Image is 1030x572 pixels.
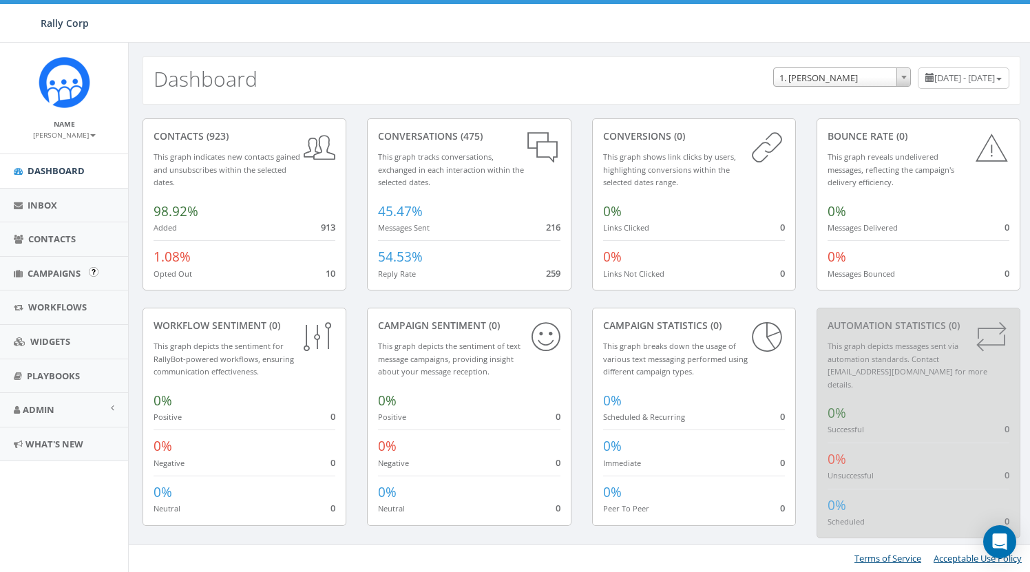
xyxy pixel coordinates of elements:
[154,483,172,501] span: 0%
[154,202,198,220] span: 98.92%
[828,341,987,390] small: This graph depicts messages sent via automation standards. Contact [EMAIL_ADDRESS][DOMAIN_NAME] f...
[780,221,785,233] span: 0
[23,403,54,416] span: Admin
[780,456,785,469] span: 0
[28,199,57,211] span: Inbox
[154,392,172,410] span: 0%
[603,458,641,468] small: Immediate
[27,370,80,382] span: Playbooks
[41,17,89,30] span: Rally Corp
[30,335,70,348] span: Widgets
[1005,267,1009,279] span: 0
[378,392,397,410] span: 0%
[556,410,560,423] span: 0
[33,130,96,140] small: [PERSON_NAME]
[828,129,1009,143] div: Bounce Rate
[378,483,397,501] span: 0%
[671,129,685,142] span: (0)
[330,456,335,469] span: 0
[603,392,622,410] span: 0%
[828,450,846,468] span: 0%
[603,341,748,377] small: This graph breaks down the usage of various text messaging performed using different campaign types.
[603,319,785,332] div: Campaign Statistics
[378,151,524,187] small: This graph tracks conversations, exchanged in each interaction within the selected dates.
[378,503,405,513] small: Neutral
[934,552,1022,564] a: Acceptable Use Policy
[378,202,423,220] span: 45.47%
[773,67,911,87] span: 1. James Martin
[1005,515,1009,527] span: 0
[934,72,995,84] span: [DATE] - [DATE]
[54,119,75,129] small: Name
[603,222,649,233] small: Links Clicked
[603,268,664,279] small: Links Not Clicked
[330,502,335,514] span: 0
[154,129,335,143] div: contacts
[154,437,172,455] span: 0%
[1005,221,1009,233] span: 0
[25,438,83,450] span: What's New
[603,129,785,143] div: conversions
[828,202,846,220] span: 0%
[28,233,76,245] span: Contacts
[326,267,335,279] span: 10
[28,301,87,313] span: Workflows
[556,502,560,514] span: 0
[828,424,864,434] small: Successful
[828,319,1009,332] div: Automation Statistics
[828,516,865,527] small: Scheduled
[828,222,898,233] small: Messages Delivered
[774,68,910,87] span: 1. James Martin
[458,129,483,142] span: (475)
[603,151,736,187] small: This graph shows link clicks by users, highlighting conversions within the selected dates range.
[546,221,560,233] span: 216
[828,268,895,279] small: Messages Bounced
[708,319,722,332] span: (0)
[546,267,560,279] span: 259
[603,412,685,422] small: Scheduled & Recurring
[603,483,622,501] span: 0%
[39,56,90,108] img: Icon_1.png
[89,267,98,277] input: Submit
[378,412,406,422] small: Positive
[378,268,416,279] small: Reply Rate
[154,341,294,377] small: This graph depicts the sentiment for RallyBot-powered workflows, ensuring communication effective...
[378,222,430,233] small: Messages Sent
[154,268,192,279] small: Opted Out
[828,496,846,514] span: 0%
[1005,423,1009,435] span: 0
[828,151,954,187] small: This graph reveals undelivered messages, reflecting the campaign's delivery efficiency.
[603,503,649,513] small: Peer To Peer
[983,525,1016,558] div: Open Intercom Messenger
[204,129,229,142] span: (923)
[378,437,397,455] span: 0%
[33,128,96,140] a: [PERSON_NAME]
[378,248,423,266] span: 54.53%
[154,319,335,332] div: Workflow Sentiment
[154,248,191,266] span: 1.08%
[556,456,560,469] span: 0
[378,319,560,332] div: Campaign Sentiment
[486,319,500,332] span: (0)
[828,248,846,266] span: 0%
[780,267,785,279] span: 0
[28,165,85,177] span: Dashboard
[378,341,521,377] small: This graph depicts the sentiment of text message campaigns, providing insight about your message ...
[330,410,335,423] span: 0
[321,221,335,233] span: 913
[154,503,180,513] small: Neutral
[266,319,280,332] span: (0)
[154,222,177,233] small: Added
[28,267,81,279] span: Campaigns
[603,437,622,455] span: 0%
[946,319,960,332] span: (0)
[894,129,907,142] span: (0)
[603,248,622,266] span: 0%
[154,67,257,90] h2: Dashboard
[780,502,785,514] span: 0
[154,412,182,422] small: Positive
[828,404,846,422] span: 0%
[603,202,622,220] span: 0%
[780,410,785,423] span: 0
[154,458,185,468] small: Negative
